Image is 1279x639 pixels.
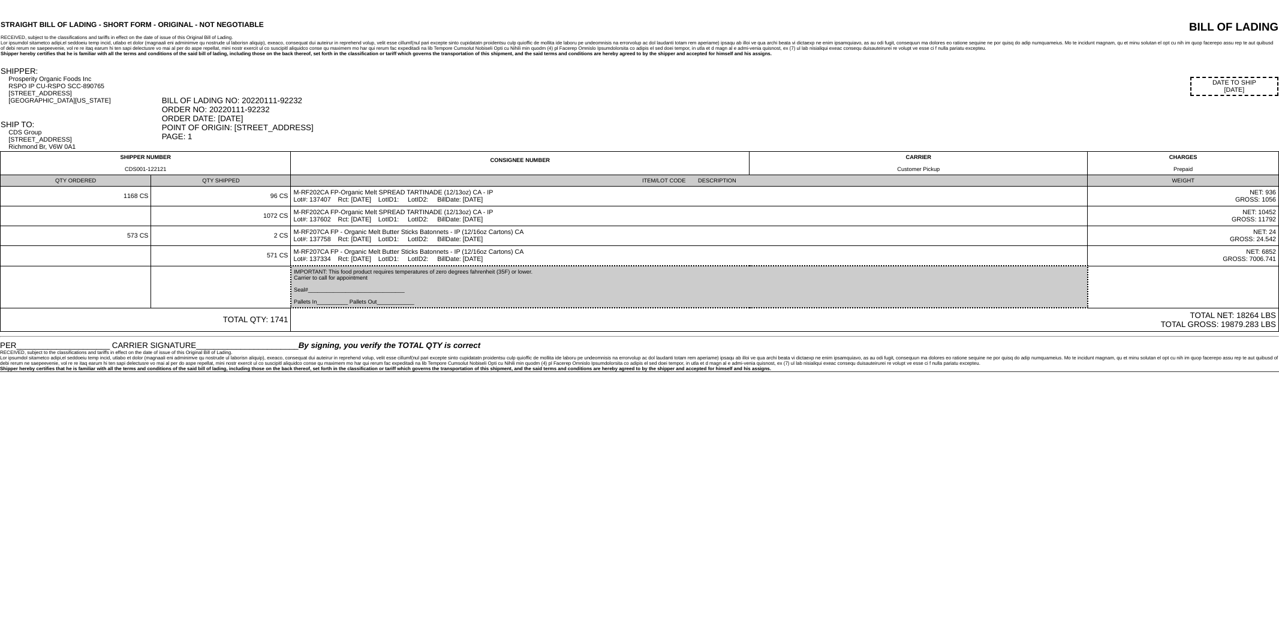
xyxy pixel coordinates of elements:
[151,226,291,246] td: 2 CS
[291,266,1088,308] td: IMPORTANT: This food product requires temperatures of zero degrees fahrenheit (35F) or lower. Car...
[752,166,1085,172] div: Customer Pickup
[1,120,161,129] div: SHIP TO:
[3,166,288,172] div: CDS001-122121
[151,206,291,226] td: 1072 CS
[151,187,291,206] td: 96 CS
[1,51,1278,56] div: Shipper hereby certifies that he is familiar with all the terms and conditions of the said bill o...
[1,152,291,175] td: SHIPPER NUMBER
[162,96,1278,141] div: BILL OF LADING NO: 20220111-92232 ORDER NO: 20220111-92232 ORDER DATE: [DATE] POINT OF ORIGIN: [S...
[1088,175,1279,187] td: WEIGHT
[291,206,1088,226] td: M-RF202CA FP-Organic Melt SPREAD TARTINADE (12/13oz) CA - IP Lot#: 137602 Rct: [DATE] LotID1: Lot...
[291,187,1088,206] td: M-RF202CA FP-Organic Melt SPREAD TARTINADE (12/13oz) CA - IP Lot#: 137407 Rct: [DATE] LotID1: Lot...
[1,175,151,187] td: QTY ORDERED
[1,308,291,332] td: TOTAL QTY: 1741
[291,152,750,175] td: CONSIGNEE NUMBER
[1,67,161,76] div: SHIPPER:
[8,76,160,104] div: Prosperity Organic Foods Inc RSPO IP CU-RSPO SCC-890765 [STREET_ADDRESS] [GEOGRAPHIC_DATA][US_STATE]
[1088,187,1279,206] td: NET: 936 GROSS: 1056
[151,175,291,187] td: QTY SHIPPED
[1,226,151,246] td: 573 CS
[1,187,151,206] td: 1168 CS
[1088,152,1279,175] td: CHARGES
[1190,77,1278,96] div: DATE TO SHIP [DATE]
[1088,226,1279,246] td: NET: 24 GROSS: 24.542
[151,246,291,266] td: 571 CS
[1088,206,1279,226] td: NET: 10452 GROSS: 11792
[291,226,1088,246] td: M-RF207CA FP - Organic Melt Butter Sticks Batonnets - IP (12/16oz Cartons) CA Lot#: 137758 Rct: [...
[291,308,1279,332] td: TOTAL NET: 18264 LBS TOTAL GROSS: 19879.283 LBS
[8,129,160,151] div: CDS Group [STREET_ADDRESS] Richmond Br, V6W 0A1
[291,246,1088,266] td: M-RF207CA FP - Organic Melt Butter Sticks Batonnets - IP (12/16oz Cartons) CA Lot#: 137334 Rct: [...
[1088,246,1279,266] td: NET: 6852 GROSS: 7006.741
[1090,166,1276,172] div: Prepaid
[944,20,1278,34] div: BILL OF LADING
[299,341,480,350] span: By signing, you verify the TOTAL QTY is correct
[291,175,1088,187] td: ITEM/LOT CODE DESCRIPTION
[750,152,1088,175] td: CARRIER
